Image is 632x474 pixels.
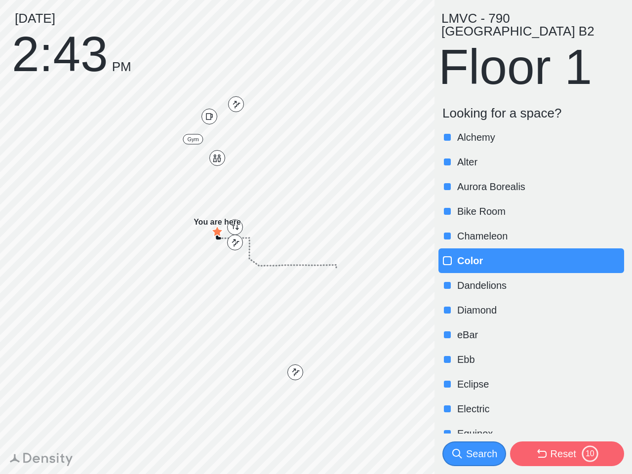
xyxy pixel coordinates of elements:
p: Looking for a space? [442,106,624,121]
p: Equinox [457,427,622,440]
p: Dandelions [457,278,622,292]
p: Electric [457,402,622,416]
div: 10 [581,449,599,459]
button: Reset10 [510,441,624,466]
p: Bike Room [457,204,622,218]
p: Alter [457,155,622,169]
p: Ebb [457,353,622,366]
div: Reset [551,447,576,461]
p: eBar [457,328,622,342]
button: Search [442,441,506,466]
p: Eclipse [457,377,622,391]
p: Aurora Borealis [457,180,622,194]
p: Alchemy [457,130,622,144]
p: Chameleon [457,229,622,243]
p: Diamond [457,303,622,317]
p: Color [457,254,622,268]
div: Search [466,447,497,461]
